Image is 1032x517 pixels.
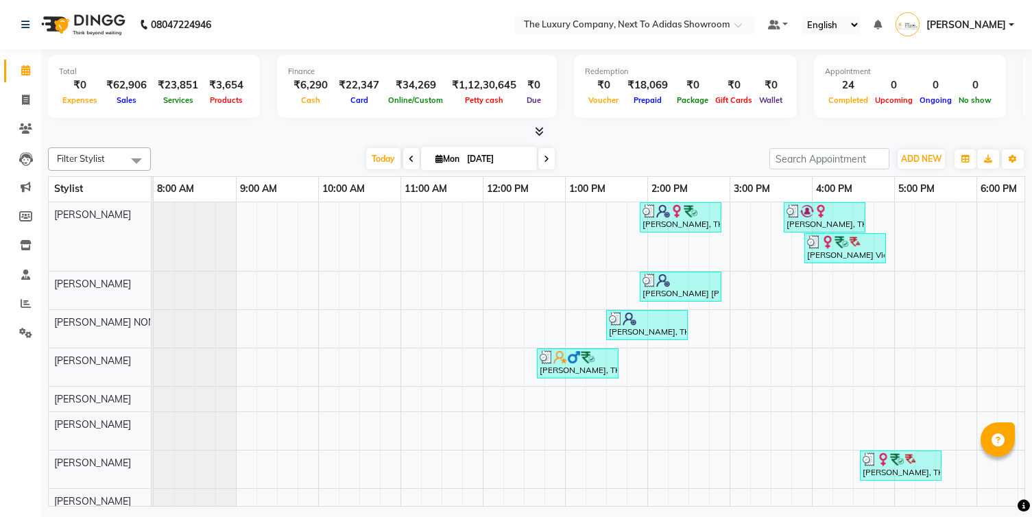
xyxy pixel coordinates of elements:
a: 10:00 AM [319,179,368,199]
div: ₹0 [673,77,712,93]
a: 9:00 AM [237,179,280,199]
div: ₹22,347 [333,77,385,93]
span: [PERSON_NAME] [54,278,131,290]
span: Cash [298,95,324,105]
span: Expenses [59,95,101,105]
div: 24 [825,77,872,93]
div: ₹3,654 [204,77,249,93]
div: ₹0 [59,77,101,93]
div: ₹23,851 [152,77,204,93]
a: 5:00 PM [895,179,938,199]
span: Voucher [585,95,622,105]
span: Sales [113,95,140,105]
span: ADD NEW [901,154,941,164]
img: MADHU SHARMA [896,12,920,36]
span: Services [160,95,197,105]
div: ₹18,069 [622,77,673,93]
span: Card [347,95,372,105]
span: Stylist [54,182,83,195]
div: [PERSON_NAME], TK12, 03:40 PM-04:40 PM, Hair Cut With Wash (₹699) [785,204,864,230]
div: 0 [916,77,955,93]
div: [PERSON_NAME] [PERSON_NAME], TK08, 01:55 PM-02:55 PM, Swedish Massage (₹3999) [641,274,720,300]
span: [PERSON_NAME] [54,495,131,507]
span: Prepaid [630,95,665,105]
span: Products [206,95,246,105]
span: Petty cash [461,95,507,105]
div: ₹0 [712,77,756,93]
a: 1:00 PM [566,179,609,199]
span: Completed [825,95,872,105]
span: [PERSON_NAME] [54,208,131,221]
a: 8:00 AM [154,179,197,199]
span: Wallet [756,95,786,105]
div: ₹6,290 [288,77,333,93]
span: Filter Stylist [57,153,105,164]
a: 11:00 AM [401,179,451,199]
span: Online/Custom [385,95,446,105]
b: 08047224946 [151,5,211,44]
div: [PERSON_NAME], TK09, 01:55 PM-02:55 PM, Wella Global Hair color (₹4999) [641,204,720,230]
div: ₹0 [756,77,786,93]
div: [PERSON_NAME], TK01, 01:30 PM-02:30 PM, Cafe Pedicure (₹999) [608,312,686,338]
span: [PERSON_NAME] [54,354,131,367]
a: 6:00 PM [977,179,1020,199]
span: [PERSON_NAME] [54,457,131,469]
div: [PERSON_NAME] Vieca Pakyntein, TK13, 03:55 PM-04:55 PM, Hair Cut With Wash (₹699) [806,235,885,261]
div: ₹34,269 [385,77,446,93]
div: ₹0 [585,77,622,93]
a: 2:00 PM [648,179,691,199]
span: [PERSON_NAME] [54,418,131,431]
span: Due [523,95,544,105]
div: 0 [955,77,995,93]
img: logo [35,5,129,44]
div: [PERSON_NAME], TK16, 04:35 PM-05:35 PM, Cafe Manicure (₹799) [861,453,940,479]
span: [PERSON_NAME] [54,393,131,405]
input: Search Appointment [769,148,889,169]
button: ADD NEW [898,149,945,169]
div: [PERSON_NAME], TK03, 12:40 PM-01:40 PM, Men's Hair Cut (₹349) [538,350,617,376]
span: Ongoing [916,95,955,105]
span: [PERSON_NAME] NONGRUM [54,316,184,328]
a: 3:00 PM [730,179,773,199]
a: 12:00 PM [483,179,532,199]
span: Mon [432,154,463,164]
span: Package [673,95,712,105]
a: 4:00 PM [813,179,856,199]
input: 2025-09-01 [463,149,531,169]
div: ₹1,12,30,645 [446,77,522,93]
span: [PERSON_NAME] [926,18,1006,32]
div: Appointment [825,66,995,77]
div: Redemption [585,66,786,77]
span: Upcoming [872,95,916,105]
div: ₹62,906 [101,77,152,93]
span: Today [366,148,400,169]
div: Finance [288,66,546,77]
span: Gift Cards [712,95,756,105]
div: ₹0 [522,77,546,93]
div: Total [59,66,249,77]
div: 0 [872,77,916,93]
span: No show [955,95,995,105]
